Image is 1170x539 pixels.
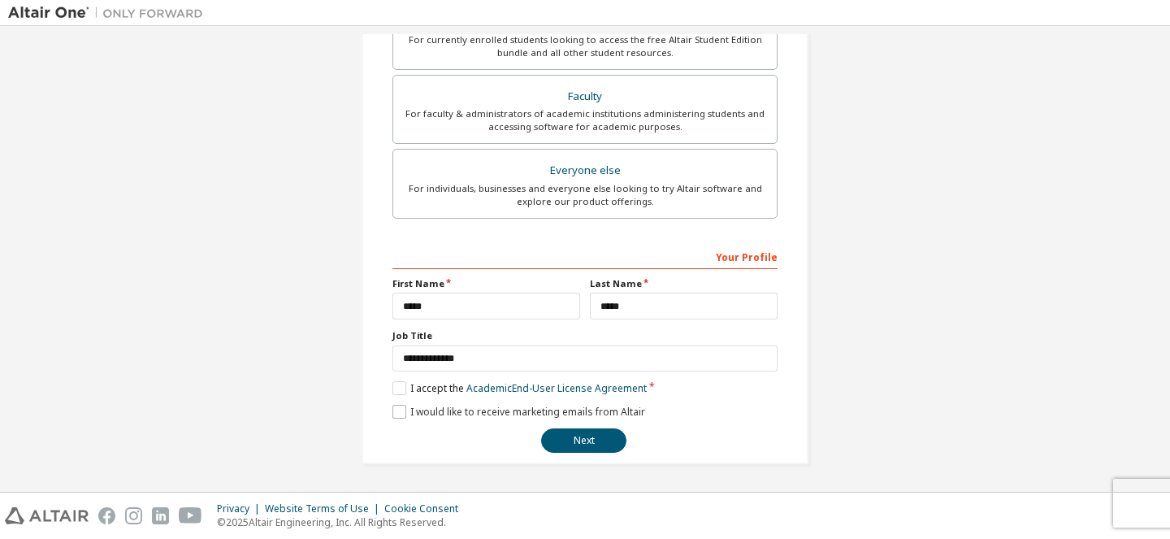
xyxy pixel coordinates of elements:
[152,507,169,524] img: linkedin.svg
[217,502,265,515] div: Privacy
[541,428,626,453] button: Next
[403,159,767,182] div: Everyone else
[8,5,211,21] img: Altair One
[403,33,767,59] div: For currently enrolled students looking to access the free Altair Student Edition bundle and all ...
[392,381,647,395] label: I accept the
[125,507,142,524] img: instagram.svg
[392,329,778,342] label: Job Title
[403,85,767,108] div: Faculty
[265,502,384,515] div: Website Terms of Use
[590,277,778,290] label: Last Name
[392,405,645,419] label: I would like to receive marketing emails from Altair
[403,182,767,208] div: For individuals, businesses and everyone else looking to try Altair software and explore our prod...
[392,243,778,269] div: Your Profile
[403,107,767,133] div: For faculty & administrators of academic institutions administering students and accessing softwa...
[466,381,647,395] a: Academic End-User License Agreement
[384,502,468,515] div: Cookie Consent
[179,507,202,524] img: youtube.svg
[5,507,89,524] img: altair_logo.svg
[98,507,115,524] img: facebook.svg
[392,277,580,290] label: First Name
[217,515,468,529] p: © 2025 Altair Engineering, Inc. All Rights Reserved.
